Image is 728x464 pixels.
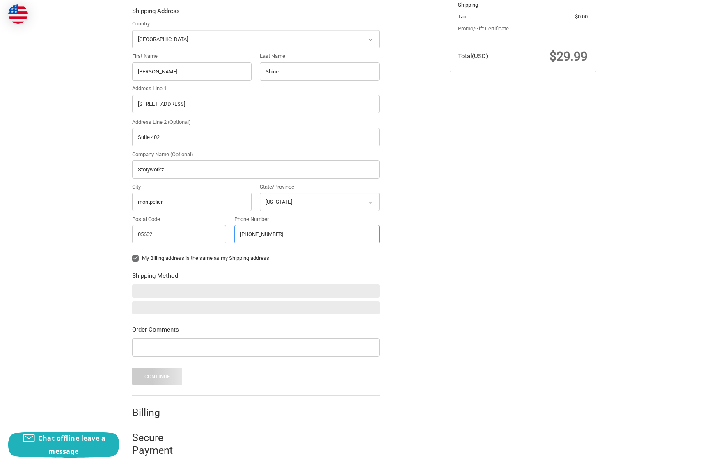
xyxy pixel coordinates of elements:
[38,434,105,456] span: Chat offline leave a message
[132,52,252,60] label: First Name
[132,20,380,28] label: Country
[458,52,488,60] span: Total (USD)
[132,215,227,223] label: Postal Code
[575,14,588,20] span: $0.00
[132,325,179,338] legend: Order Comments
[458,25,509,32] a: Promo/Gift Certificate
[132,271,178,284] legend: Shipping Method
[132,7,180,20] legend: Shipping Address
[132,183,252,191] label: City
[170,151,193,157] small: (Optional)
[132,431,188,457] h2: Secure Payment
[458,2,478,8] span: Shipping
[132,150,380,159] label: Company Name
[168,119,191,125] small: (Optional)
[132,406,180,419] h2: Billing
[260,52,380,60] label: Last Name
[8,432,119,458] button: Chat offline leave a message
[260,183,380,191] label: State/Province
[584,2,588,8] span: --
[234,215,380,223] label: Phone Number
[549,49,588,64] span: $29.99
[132,255,380,262] label: My Billing address is the same as my Shipping address
[132,84,380,93] label: Address Line 1
[132,368,183,385] button: Continue
[132,118,380,126] label: Address Line 2
[8,4,28,24] img: duty and tax information for United States
[458,14,466,20] span: Tax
